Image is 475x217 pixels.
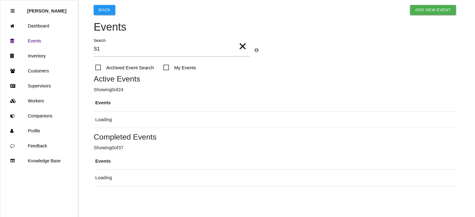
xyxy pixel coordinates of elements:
input: Search Events [94,42,250,57]
a: Knowledge Base [0,153,78,168]
a: Events [0,33,78,48]
a: Supervisors [0,78,78,93]
p: Rosie Blandino [27,3,67,13]
h5: Completed Events [94,133,456,141]
a: Profile [0,123,78,138]
a: Dashboard [0,18,78,33]
label: Search [94,38,106,43]
a: Add New Event [410,5,456,15]
button: Back [94,5,115,15]
a: Workers [0,93,78,108]
h5: Active Events [94,75,456,83]
span: Archived Event Search [95,64,154,72]
td: Loading [94,170,456,186]
span: My Events [163,64,196,72]
td: Loading [94,111,456,128]
a: Companions [0,108,78,123]
a: Search Info [255,47,259,53]
p: Showing 0 of 24 [94,86,456,93]
p: Showing 0 of 37 [94,144,456,151]
a: Inventory [0,48,78,63]
a: Feedback [0,138,78,153]
th: Events [94,153,456,170]
div: Close [11,3,15,18]
th: Events [94,95,456,111]
span: Clear Input [239,34,247,56]
h4: Events [94,21,456,33]
a: Customers [0,63,78,78]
